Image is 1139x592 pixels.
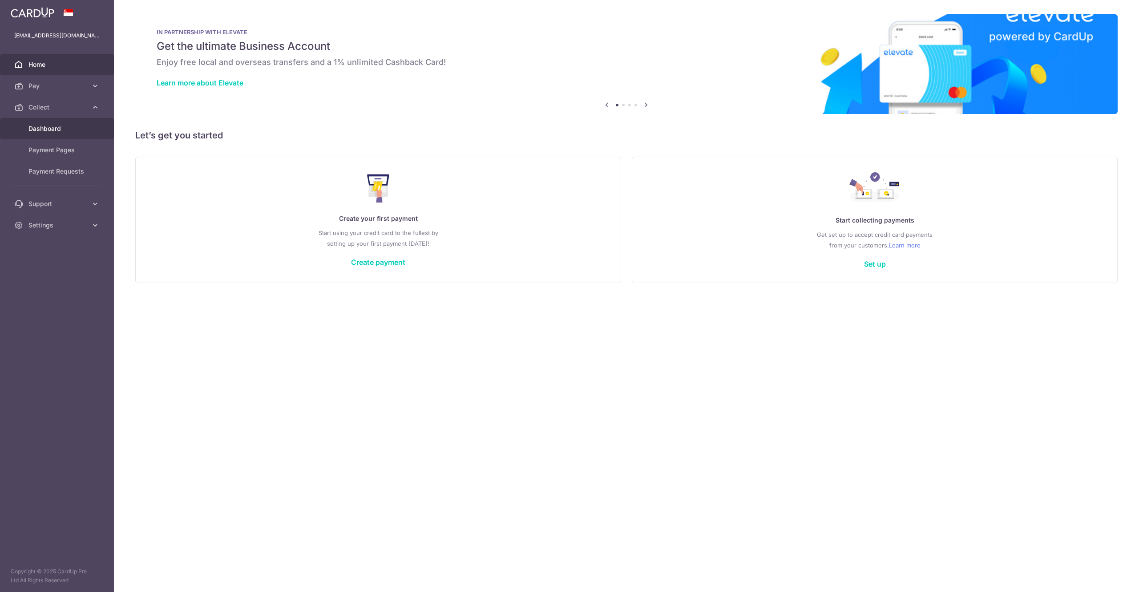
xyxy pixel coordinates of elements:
[28,199,87,208] span: Support
[351,258,405,267] a: Create payment
[28,81,87,90] span: Pay
[157,28,1096,36] p: IN PARTNERSHIP WITH ELEVATE
[864,260,886,268] a: Set up
[28,146,87,154] span: Payment Pages
[28,221,87,230] span: Settings
[135,14,1118,114] img: Renovation banner
[650,215,1099,226] p: Start collecting payments
[11,7,54,18] img: CardUp
[650,229,1099,251] p: Get set up to accept credit card payments from your customers.
[367,174,390,203] img: Make Payment
[28,103,87,112] span: Collect
[157,57,1096,68] h6: Enjoy free local and overseas transfers and a 1% unlimited Cashback Card!
[849,172,900,204] img: Collect Payment
[135,128,1118,142] h5: Let’s get you started
[889,240,921,251] a: Learn more
[153,213,603,224] p: Create your first payment
[28,167,87,176] span: Payment Requests
[157,39,1096,53] h5: Get the ultimate Business Account
[28,60,87,69] span: Home
[28,124,87,133] span: Dashboard
[153,227,603,249] p: Start using your credit card to the fullest by setting up your first payment [DATE]!
[157,78,243,87] a: Learn more about Elevate
[14,31,100,40] p: [EMAIL_ADDRESS][DOMAIN_NAME]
